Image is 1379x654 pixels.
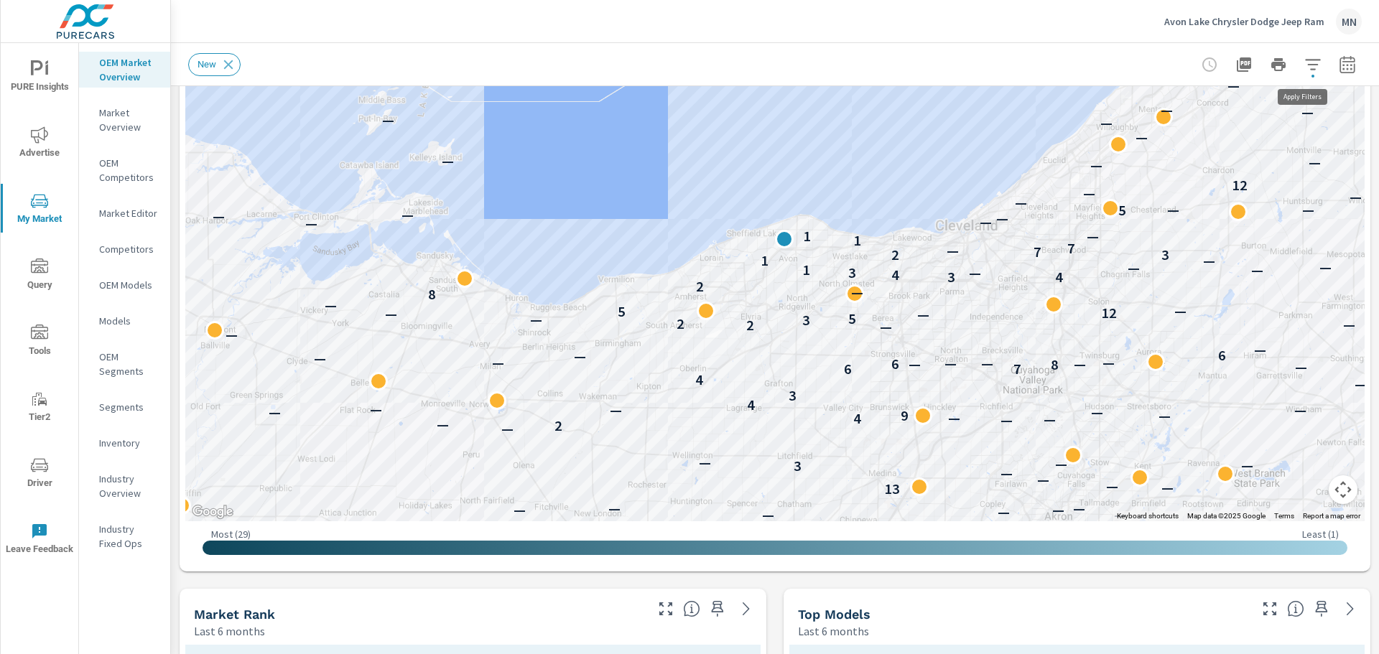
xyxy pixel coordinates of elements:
[1241,457,1253,474] p: —
[969,264,981,281] p: —
[1251,261,1263,279] p: —
[706,597,729,620] span: Save this to your personalized report
[5,391,74,426] span: Tier2
[1087,228,1099,245] p: —
[798,607,870,622] h5: Top Models
[5,523,74,558] span: Leave Feedback
[554,417,562,434] p: 2
[1102,354,1115,371] p: —
[1218,347,1226,364] p: 6
[1052,501,1064,518] p: —
[891,266,899,284] p: 4
[99,350,159,378] p: OEM Segments
[798,622,869,640] p: Last 6 months
[761,252,769,269] p: 1
[99,400,159,414] p: Segments
[1101,304,1117,322] p: 12
[944,355,957,372] p: —
[1117,511,1179,521] button: Keyboard shortcuts
[79,396,170,418] div: Segments
[79,102,170,138] div: Market Overview
[1310,597,1333,620] span: Save this to your personalized report
[99,156,159,184] p: OEM Competitors
[1264,50,1293,79] button: Print Report
[1336,9,1362,34] div: MN
[194,622,265,640] p: Last 6 months
[5,324,74,360] span: Tools
[848,310,856,327] p: 5
[1100,114,1113,131] p: —
[947,268,955,286] p: 3
[1159,407,1171,424] p: —
[305,215,317,232] p: —
[79,518,170,554] div: Industry Fixed Ops
[79,152,170,188] div: OEM Competitors
[803,228,811,245] p: 1
[382,111,394,129] p: —
[794,457,802,475] p: 3
[1355,375,1367,393] p: —
[802,312,810,329] p: 3
[5,126,74,162] span: Advertise
[1295,358,1307,375] p: —
[1090,157,1102,174] p: —
[314,350,326,367] p: —
[1174,302,1187,319] p: —
[1227,77,1240,94] p: —
[99,314,159,328] p: Models
[1303,512,1360,520] a: Report a map error
[1055,268,1063,286] p: 4
[654,597,677,620] button: Make Fullscreen
[99,106,159,134] p: Market Overview
[747,396,755,414] p: 4
[1128,259,1140,276] p: —
[1083,184,1095,202] p: —
[1164,15,1324,28] p: Avon Lake Chrysler Dodge Jeep Ram
[1074,355,1086,373] p: —
[1254,341,1266,358] p: —
[79,346,170,382] div: OEM Segments
[1167,201,1179,218] p: —
[442,152,454,169] p: —
[1187,512,1266,520] span: Map data ©2025 Google
[1051,356,1059,373] p: 8
[1106,477,1118,495] p: —
[1136,129,1148,146] p: —
[1055,455,1067,472] p: —
[996,210,1008,227] p: —
[1091,403,1103,421] p: —
[1329,475,1357,504] button: Map camera controls
[947,242,959,259] p: —
[762,506,774,523] p: —
[1,43,78,571] div: nav menu
[853,232,861,249] p: 1
[695,371,703,388] p: 4
[618,303,626,320] p: 5
[917,306,929,323] p: —
[880,318,892,335] p: —
[439,516,451,533] p: —
[1015,194,1027,211] p: —
[188,53,241,76] div: New
[79,238,170,260] div: Competitors
[99,436,159,450] p: Inventory
[5,60,74,95] span: PURE Insights
[99,278,159,292] p: OEM Models
[1118,202,1126,219] p: 5
[981,355,993,372] p: —
[213,207,225,225] p: —
[211,528,251,541] p: Most ( 29 )
[189,503,236,521] img: Google
[1309,154,1321,171] p: —
[1067,240,1075,257] p: 7
[1114,506,1126,523] p: —
[677,315,684,332] p: 2
[901,407,909,424] p: 9
[189,59,225,70] span: New
[99,242,159,256] p: Competitors
[189,503,236,521] a: Open this area in Google Maps (opens a new window)
[1044,411,1056,428] p: —
[79,52,170,88] div: OEM Market Overview
[1232,177,1248,194] p: 12
[5,192,74,228] span: My Market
